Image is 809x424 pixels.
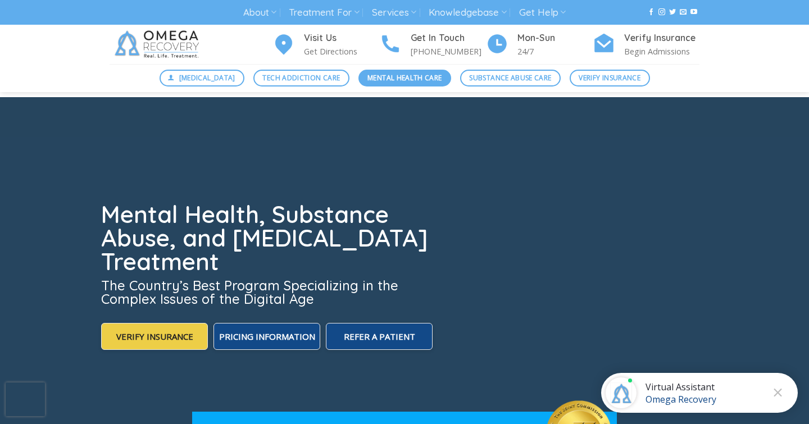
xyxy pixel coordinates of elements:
[624,45,699,58] p: Begin Admissions
[579,72,640,83] span: Verify Insurance
[469,72,551,83] span: Substance Abuse Care
[6,382,45,416] iframe: reCAPTCHA
[680,8,687,16] a: Send us an email
[262,72,340,83] span: Tech Addiction Care
[690,8,697,16] a: Follow on YouTube
[253,70,349,86] a: Tech Addiction Care
[101,203,435,273] h1: Mental Health, Substance Abuse, and [MEDICAL_DATA] Treatment
[101,279,435,306] h3: The Country’s Best Program Specializing in the Complex Issues of the Digital Age
[379,31,486,58] a: Get In Touch [PHONE_NUMBER]
[272,31,379,58] a: Visit Us Get Directions
[624,31,699,45] h4: Verify Insurance
[517,45,593,58] p: 24/7
[110,25,208,64] img: Omega Recovery
[372,2,416,23] a: Services
[289,2,359,23] a: Treatment For
[367,72,442,83] span: Mental Health Care
[411,45,486,58] p: [PHONE_NUMBER]
[460,70,561,86] a: Substance Abuse Care
[570,70,650,86] a: Verify Insurance
[648,8,655,16] a: Follow on Facebook
[658,8,665,16] a: Follow on Instagram
[517,31,593,45] h4: Mon-Sun
[304,45,379,58] p: Get Directions
[519,2,566,23] a: Get Help
[429,2,506,23] a: Knowledgebase
[179,72,235,83] span: [MEDICAL_DATA]
[593,31,699,58] a: Verify Insurance Begin Admissions
[243,2,276,23] a: About
[669,8,676,16] a: Follow on Twitter
[358,70,451,86] a: Mental Health Care
[160,70,245,86] a: [MEDICAL_DATA]
[304,31,379,45] h4: Visit Us
[411,31,486,45] h4: Get In Touch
